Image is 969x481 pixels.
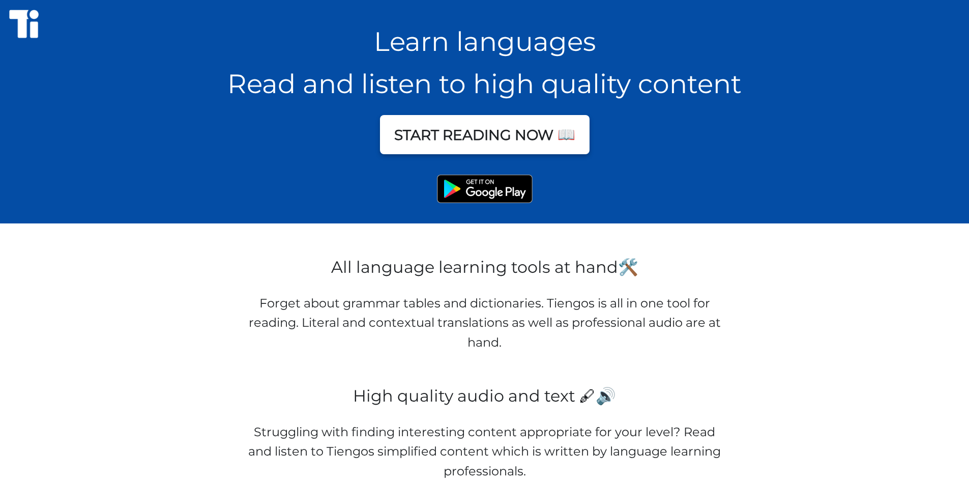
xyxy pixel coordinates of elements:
[242,422,727,481] p: Struggling with finding interesting content appropriate for your level? Read and listen to Tiengo...
[9,9,39,39] img: logo
[242,254,727,280] h2: All language learning tools at hand
[596,386,616,406] span: speaker
[557,123,575,146] span: book
[242,383,727,409] h2: High quality audio and text
[242,294,727,352] p: Forget about grammar tables and dictionaries. Tiengos is all in one tool for reading. Literal and...
[579,386,596,406] span: fountain pen
[437,175,533,203] img: google play button
[618,257,638,277] span: tools
[380,115,590,154] button: START READING NOWbook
